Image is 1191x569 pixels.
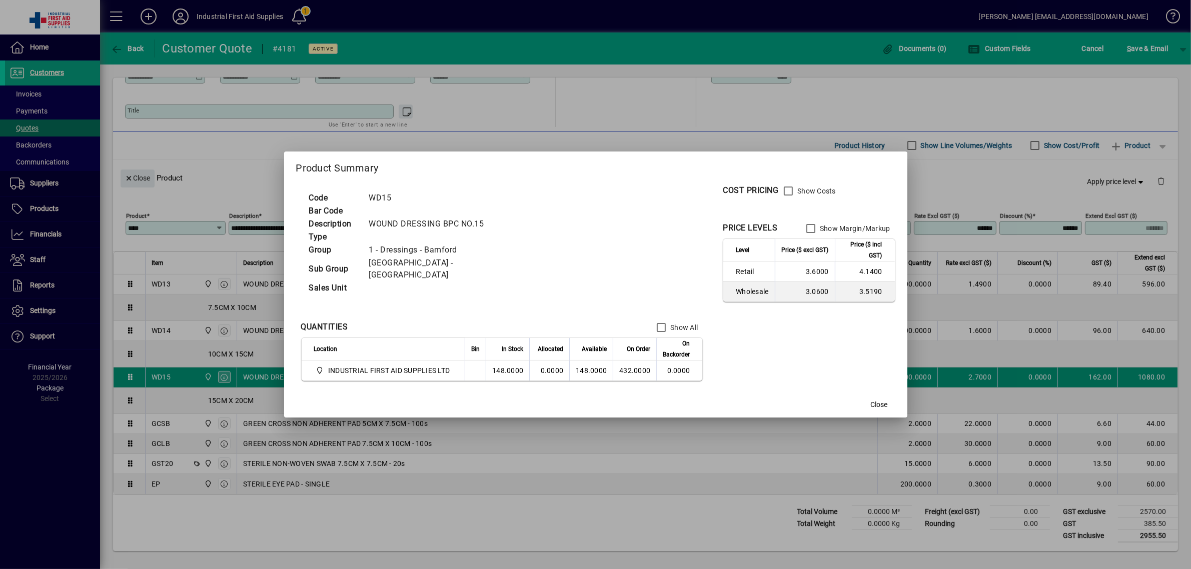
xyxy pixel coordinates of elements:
span: Available [582,343,607,354]
td: Description [304,217,364,230]
div: COST PRICING [723,184,778,196]
span: Bin [471,343,480,354]
span: Retail [736,266,768,276]
span: 432.0000 [619,366,650,374]
button: Close [863,395,895,413]
div: PRICE LEVELS [723,222,777,234]
span: In Stock [502,343,523,354]
td: Type [304,230,364,243]
td: WOUND DRESSING BPC NO.15 [364,217,546,230]
td: 148.0000 [569,360,613,380]
td: 3.0600 [775,281,835,301]
td: 3.6000 [775,261,835,281]
td: 148.0000 [486,360,529,380]
td: 4.1400 [835,261,895,281]
h2: Product Summary [284,151,907,180]
div: QUANTITIES [301,321,348,333]
label: Show All [668,322,698,332]
span: Level [736,244,749,255]
span: On Backorder [663,338,690,360]
td: 0.0000 [529,360,569,380]
span: Price ($ excl GST) [782,244,829,255]
span: On Order [627,343,650,354]
td: WD15 [364,191,546,204]
label: Show Costs [795,186,836,196]
label: Show Margin/Markup [818,223,890,233]
td: [GEOGRAPHIC_DATA] - [GEOGRAPHIC_DATA] [364,256,546,281]
span: Close [871,399,888,410]
span: Location [314,343,338,354]
td: 1 - Dressings - Bamford [364,243,546,256]
span: Allocated [538,343,563,354]
td: 3.5190 [835,281,895,301]
td: Sales Unit [304,281,364,294]
td: 0.0000 [656,360,702,380]
td: Code [304,191,364,204]
td: Bar Code [304,204,364,217]
span: Price ($ incl GST) [841,239,882,261]
span: Wholesale [736,286,768,296]
span: INDUSTRIAL FIRST AID SUPPLIES LTD [328,365,450,375]
td: Sub Group [304,256,364,281]
span: INDUSTRIAL FIRST AID SUPPLIES LTD [314,364,454,376]
td: Group [304,243,364,256]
